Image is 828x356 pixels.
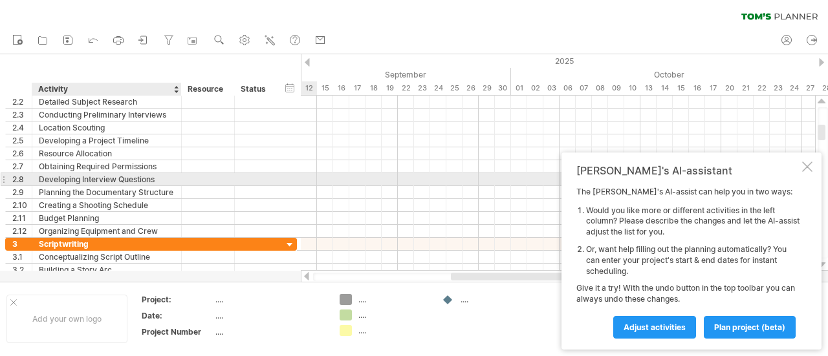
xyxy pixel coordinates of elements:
[39,238,175,250] div: Scriptwriting
[12,134,32,147] div: 2.5
[39,109,175,121] div: Conducting Preliminary Interviews
[721,81,737,95] div: Monday, 20 October 2025
[560,81,576,95] div: Monday, 6 October 2025
[12,160,32,173] div: 2.7
[786,81,802,95] div: Friday, 24 October 2025
[495,81,511,95] div: Tuesday, 30 September 2025
[39,251,175,263] div: Conceptualizing Script Outline
[12,199,32,211] div: 2.10
[358,294,429,305] div: ....
[349,81,365,95] div: Wednesday, 17 September 2025
[39,199,175,211] div: Creating a Shooting Schedule
[301,81,317,95] div: Friday, 12 September 2025
[624,322,686,332] span: Adjust activities
[39,160,175,173] div: Obtaining Required Permissions
[12,251,32,263] div: 3.1
[705,81,721,95] div: Friday, 17 October 2025
[241,83,269,96] div: Status
[12,173,32,185] div: 2.8
[398,81,414,95] div: Monday, 22 September 2025
[689,81,705,95] div: Thursday, 16 October 2025
[155,68,511,81] div: September 2025
[365,81,382,95] div: Thursday, 18 September 2025
[414,81,430,95] div: Tuesday, 23 September 2025
[39,225,175,237] div: Organizing Equipment and Crew
[527,81,543,95] div: Thursday, 2 October 2025
[333,81,349,95] div: Tuesday, 16 September 2025
[714,322,785,332] span: plan project (beta)
[12,186,32,198] div: 2.9
[737,81,754,95] div: Tuesday, 21 October 2025
[39,147,175,160] div: Resource Allocation
[461,294,531,305] div: ....
[39,264,175,276] div: Building a Story Arc
[479,81,495,95] div: Monday, 29 September 2025
[12,147,32,160] div: 2.6
[39,173,175,185] div: Developing Interview Questions
[673,81,689,95] div: Wednesday, 15 October 2025
[358,325,429,336] div: ....
[624,81,640,95] div: Friday, 10 October 2025
[358,309,429,320] div: ....
[12,225,32,237] div: 2.12
[446,81,463,95] div: Thursday, 25 September 2025
[39,96,175,108] div: Detailed Subject Research
[317,81,333,95] div: Monday, 15 September 2025
[142,326,213,337] div: Project Number
[12,109,32,121] div: 2.3
[576,81,592,95] div: Tuesday, 7 October 2025
[770,81,786,95] div: Thursday, 23 October 2025
[576,187,800,338] div: The [PERSON_NAME]'s AI-assist can help you in two ways: Give it a try! With the undo button in th...
[12,96,32,108] div: 2.2
[543,81,560,95] div: Friday, 3 October 2025
[215,310,324,321] div: ....
[576,164,800,177] div: [PERSON_NAME]'s AI-assistant
[586,244,800,277] li: Or, want help filling out the planning automatically? You can enter your project's start & end da...
[12,121,32,134] div: 2.4
[39,134,175,147] div: Developing a Project Timeline
[586,205,800,238] li: Would you like more or different activities in the left column? Please describe the changes and l...
[382,81,398,95] div: Friday, 19 September 2025
[142,294,213,305] div: Project:
[640,81,657,95] div: Monday, 13 October 2025
[657,81,673,95] div: Tuesday, 14 October 2025
[463,81,479,95] div: Friday, 26 September 2025
[39,212,175,224] div: Budget Planning
[39,121,175,134] div: Location Scouting
[215,326,324,337] div: ....
[430,81,446,95] div: Wednesday, 24 September 2025
[511,81,527,95] div: Wednesday, 1 October 2025
[613,316,696,339] a: Adjust activities
[12,212,32,224] div: 2.11
[6,295,127,343] div: Add your own logo
[12,264,32,276] div: 3.2
[215,294,324,305] div: ....
[592,81,608,95] div: Wednesday, 8 October 2025
[704,316,796,339] a: plan project (beta)
[754,81,770,95] div: Wednesday, 22 October 2025
[802,81,818,95] div: Monday, 27 October 2025
[608,81,624,95] div: Thursday, 9 October 2025
[188,83,227,96] div: Resource
[142,310,213,321] div: Date:
[39,186,175,198] div: Planning the Documentary Structure
[12,238,32,250] div: 3
[38,83,174,96] div: Activity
